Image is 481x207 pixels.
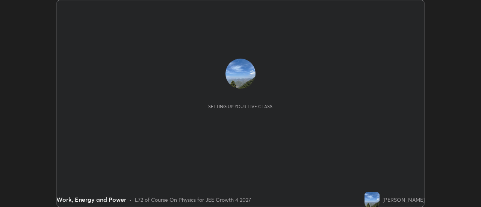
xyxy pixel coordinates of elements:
[56,195,126,204] div: Work, Energy and Power
[383,196,425,204] div: [PERSON_NAME]
[365,192,380,207] img: ae8f960d671646caa26cb3ff0d679e78.jpg
[208,104,272,109] div: Setting up your live class
[135,196,251,204] div: L72 of Course On Physics for JEE Growth 4 2027
[225,59,256,89] img: ae8f960d671646caa26cb3ff0d679e78.jpg
[129,196,132,204] div: •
